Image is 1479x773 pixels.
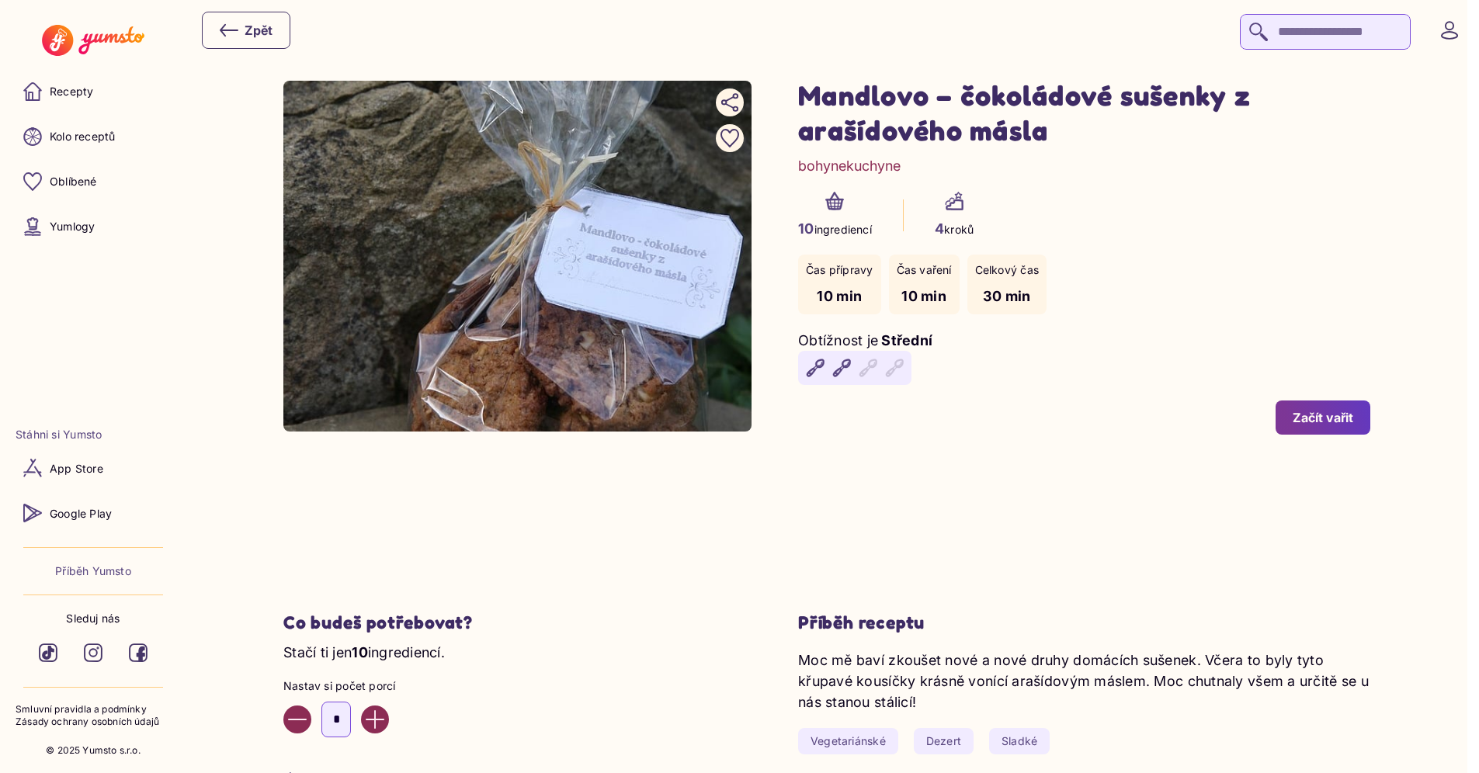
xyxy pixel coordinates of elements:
img: undefined [283,81,752,432]
p: Oblíbené [50,174,97,189]
p: ingrediencí [798,218,872,239]
a: App Store [16,449,171,487]
p: Obtížnost je [798,330,878,351]
button: Začít vařit [1276,400,1370,435]
button: Zpět [202,12,290,49]
span: 10 [798,220,814,237]
a: Yumlogy [16,208,171,245]
a: Dezert [914,728,974,754]
a: Sladké [989,728,1050,754]
a: Zásady ochrany osobních údajů [16,716,171,729]
p: Čas vaření [897,262,952,278]
p: Recepty [50,84,93,99]
p: Sleduj nás [66,611,120,626]
iframe: Advertisement [361,466,1293,581]
p: Nastav si počet porcí [283,678,752,694]
p: Stačí ti jen ingrediencí. [283,642,752,663]
p: © 2025 Yumsto s.r.o. [46,744,141,757]
span: 10 min [817,288,862,304]
span: 30 min [983,288,1031,304]
p: Čas přípravy [806,262,873,278]
a: Příběh Yumsto [55,563,131,579]
h2: Co budeš potřebovat? [283,612,752,634]
span: 10 [352,644,368,660]
a: Recepty [16,73,171,110]
a: Google Play [16,494,171,532]
img: Yumsto logo [42,25,144,56]
div: Zpět [220,21,273,40]
button: Decrease value [283,705,311,733]
button: Increase value [361,705,389,733]
p: Google Play [50,506,112,522]
h3: Příběh receptu [798,612,1370,634]
a: Vegetariánské [798,728,898,754]
a: Oblíbené [16,163,171,200]
p: Celkový čas [975,262,1039,278]
span: Střední [881,332,932,348]
a: Smluvní pravidla a podmínky [16,703,171,716]
a: Kolo receptů [16,118,171,155]
span: 10 min [901,288,946,304]
li: Stáhni si Yumsto [16,427,171,442]
span: 4 [935,220,944,237]
p: Yumlogy [50,219,95,234]
h1: Mandlovo – čokoládové sušenky z arašídového másla [798,78,1370,147]
p: App Store [50,461,103,477]
p: Kolo receptů [50,129,116,144]
a: bohynekuchyne [798,155,901,176]
p: kroků [935,218,974,239]
input: Enter number [321,702,351,737]
div: Začít vařit [1293,409,1353,426]
p: Moc mě baví zkoušet nové a nové druhy domácích sušenek. Včera to byly tyto křupavé kousíčky krásn... [798,650,1370,712]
